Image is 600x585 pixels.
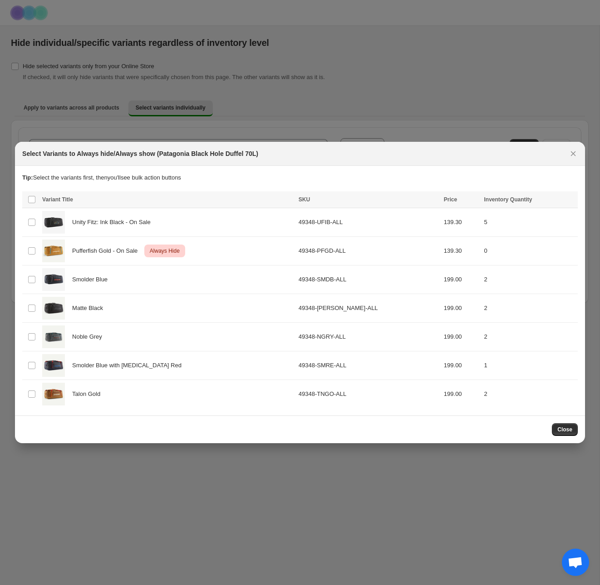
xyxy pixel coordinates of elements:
img: 49348_UFIB.jpg [42,211,65,234]
span: Always Hide [148,245,182,256]
span: Talon Gold [72,390,105,399]
span: Close [557,426,572,433]
td: 49348-NGRY-ALL [296,323,441,351]
td: 49348-UFIB-ALL [296,208,441,237]
td: 2 [481,294,577,323]
p: Select the variants first, then you'll see bulk action buttons [22,173,578,182]
span: Price [444,196,457,203]
span: Smolder Blue with [MEDICAL_DATA] Red [72,361,187,370]
a: Open chat [562,549,589,576]
td: 2 [481,380,577,409]
td: 199.00 [441,380,482,409]
td: 1 [481,351,577,380]
span: Matte Black [72,304,108,313]
td: 5 [481,208,577,237]
span: Smolder Blue [72,275,113,284]
td: 199.00 [441,265,482,294]
span: SKU [299,196,310,203]
h2: Select Variants to Always hide/Always show (Patagonia Black Hole Duffel 70L) [22,149,258,158]
td: 2 [481,265,577,294]
td: 199.00 [441,294,482,323]
button: Close [552,423,578,436]
span: Unity Fitz: Ink Black - On Sale [72,218,156,227]
span: Variant Title [42,196,73,203]
td: 199.00 [441,351,482,380]
td: 49348-[PERSON_NAME]-ALL [296,294,441,323]
img: 49348_SMDB.jpg [42,268,65,291]
img: 49348_TNGO.webp [42,383,65,405]
td: 49348-SMRE-ALL [296,351,441,380]
img: 49348_PFGD.jpg [42,240,65,262]
span: Pufferfish Gold - On Sale [72,246,143,255]
span: Inventory Quantity [484,196,532,203]
td: 2 [481,323,577,351]
strong: Tip: [22,174,33,181]
td: 49348-SMDB-ALL [296,265,441,294]
td: 49348-PFGD-ALL [296,237,441,265]
img: 49348_SMRE.webp [42,354,65,377]
img: 49348_BLK.webp [42,297,65,320]
span: Noble Grey [72,332,107,341]
td: 139.30 [441,208,482,237]
button: Close [567,147,580,160]
img: 49348_NGRY.webp [42,325,65,348]
td: 199.00 [441,323,482,351]
td: 49348-TNGO-ALL [296,380,441,409]
td: 0 [481,237,577,265]
td: 139.30 [441,237,482,265]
